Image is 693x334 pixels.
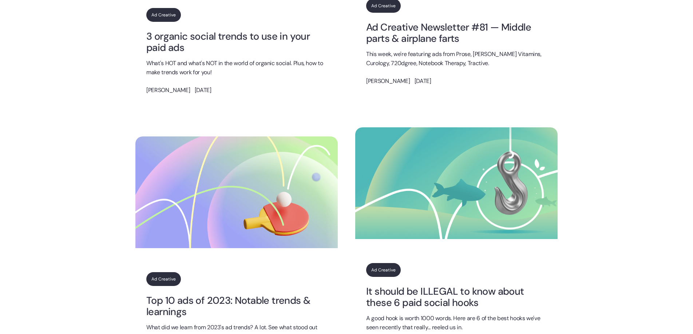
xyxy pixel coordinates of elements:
p: [DATE] [415,77,431,86]
a: Ad Creative Newsletter #81 — Middle parts & airplane farts [366,21,547,44]
p: What's HOT and what's NOT in the world of organic social. Plus, how to make trends work for you! [146,59,327,77]
p: This week, we're featuring ads from Prose, [PERSON_NAME] Vitamins, Curology, 720dgree, Notebook T... [366,50,547,68]
a: Ad Creative [146,272,181,286]
p: [PERSON_NAME] [146,86,190,95]
a: 3 organic social trends to use in your paid ads [146,31,327,53]
p: [DATE] [195,86,211,95]
a: It should be ILLEGAL to know about these 6 paid social hooks [366,286,547,309]
a: Top 10 ads of 2023: Notable trends & learnings [146,295,327,318]
p: [PERSON_NAME] [366,77,410,86]
p: A good hook is worth 1000 words. Here are 6 of the best hooks we've seen recently that really... ... [366,314,547,332]
a: Ad Creative [366,263,401,277]
a: Ad Creative [146,8,181,22]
